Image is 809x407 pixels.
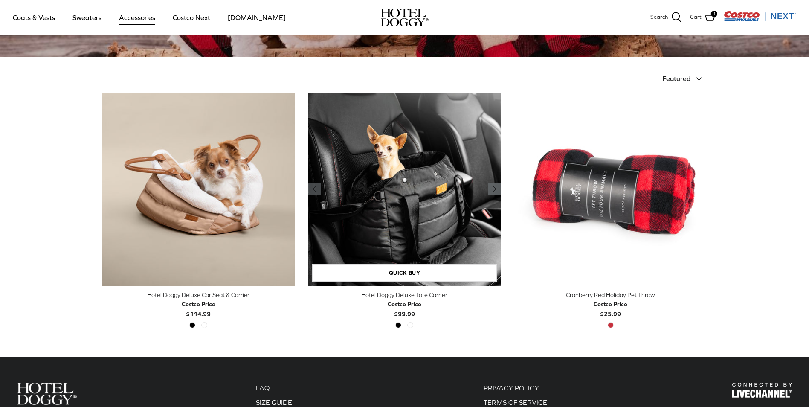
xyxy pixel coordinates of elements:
span: Featured [662,75,690,82]
b: $25.99 [594,299,627,317]
a: Previous [308,183,321,195]
div: Costco Price [182,299,215,309]
a: Hotel Doggy Deluxe Tote Carrier Costco Price$99.99 [308,290,501,319]
a: Visit Costco Next [724,16,796,23]
a: Hotel Doggy Deluxe Car Seat & Carrier Costco Price$114.99 [102,290,295,319]
a: Sweaters [65,3,109,32]
a: Quick buy [312,264,497,282]
a: Accessories [111,3,163,32]
div: Hotel Doggy Deluxe Car Seat & Carrier [102,290,295,299]
span: Cart [690,13,702,22]
a: PRIVACY POLICY [484,384,539,392]
a: TERMS OF SERVICE [484,398,547,406]
a: Cranberry Red Holiday Pet Throw Costco Price$25.99 [514,290,707,319]
button: Featured [662,70,708,88]
b: $99.99 [388,299,421,317]
img: Hotel Doggy Costco Next [17,383,77,404]
a: [DOMAIN_NAME] [220,3,293,32]
a: Cart 1 [690,12,715,23]
span: 1 [711,11,717,17]
a: Hotel Doggy Deluxe Car Seat & Carrier [102,93,295,286]
img: Hotel Doggy Costco Next [732,383,792,398]
a: Costco Next [165,3,218,32]
a: SIZE GUIDE [256,398,292,406]
a: Coats & Vests [5,3,63,32]
img: hoteldoggycom [381,9,429,26]
a: Search [650,12,681,23]
a: Cranberry Red Holiday Pet Throw [514,93,707,286]
div: Costco Price [594,299,627,309]
div: Cranberry Red Holiday Pet Throw [514,290,707,299]
a: Hotel Doggy Deluxe Tote Carrier [308,93,501,286]
a: hoteldoggy.com hoteldoggycom [381,9,429,26]
span: Search [650,13,668,22]
img: Costco Next [724,11,796,21]
div: Hotel Doggy Deluxe Tote Carrier [308,290,501,299]
b: $114.99 [182,299,215,317]
a: FAQ [256,384,270,392]
div: Costco Price [388,299,421,309]
a: Previous [488,183,501,195]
